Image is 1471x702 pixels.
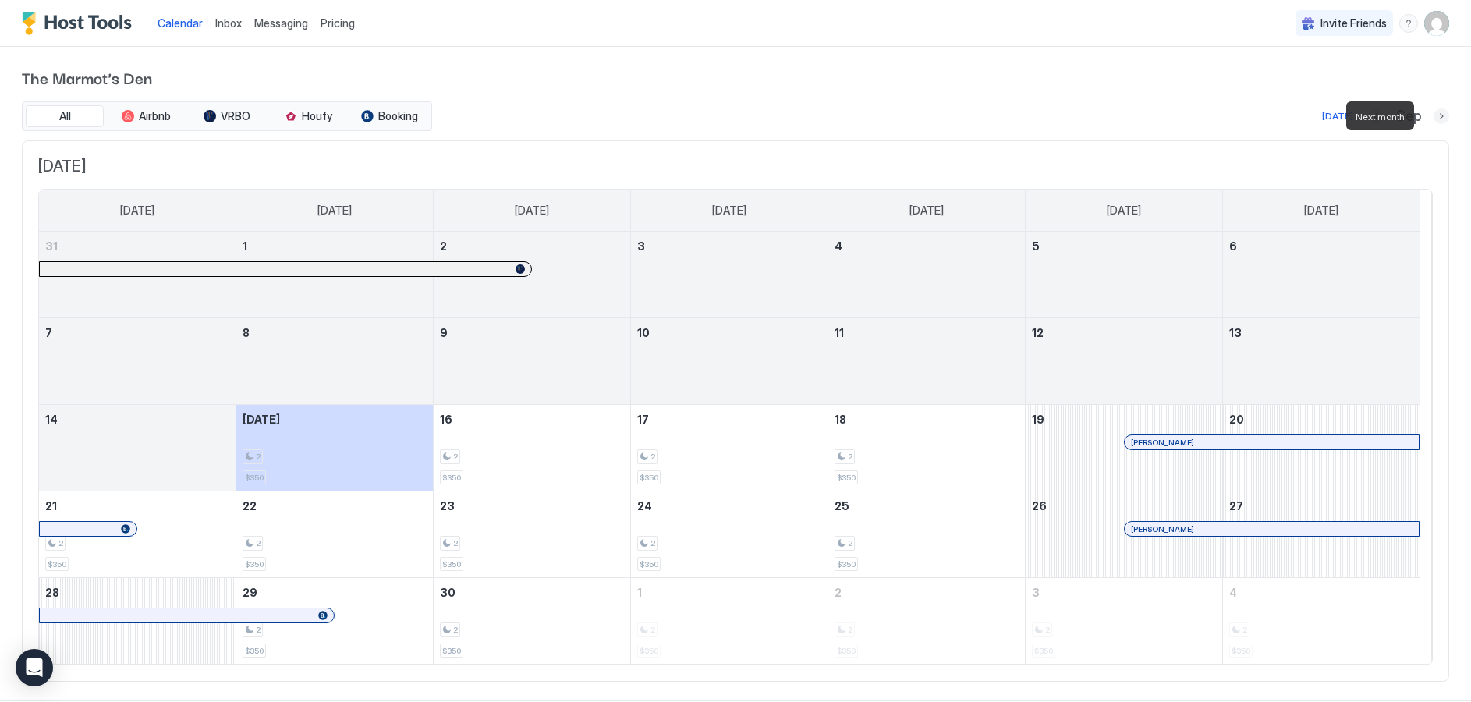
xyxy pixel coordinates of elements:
[837,473,856,483] span: $350
[254,15,308,31] a: Messaging
[1223,318,1420,347] a: September 13, 2025
[221,109,250,123] span: VRBO
[631,405,828,434] a: September 17, 2025
[828,318,1025,347] a: September 11, 2025
[1026,318,1222,347] a: September 12, 2025
[236,318,434,405] td: September 8, 2025
[302,190,367,232] a: Monday
[848,452,852,462] span: 2
[1223,405,1420,434] a: September 20, 2025
[1222,318,1420,405] td: September 13, 2025
[22,12,139,35] a: Host Tools Logo
[828,318,1025,405] td: September 11, 2025
[245,559,264,569] span: $350
[637,413,649,426] span: 17
[631,578,828,665] td: October 1, 2025
[1032,326,1044,339] span: 12
[631,491,828,520] a: September 24, 2025
[1131,524,1413,534] div: [PERSON_NAME]
[1025,405,1222,491] td: September 19, 2025
[302,109,332,123] span: Houfy
[107,105,185,127] button: Airbnb
[828,578,1025,665] td: October 2, 2025
[828,405,1025,491] td: September 18, 2025
[158,15,203,31] a: Calendar
[243,326,250,339] span: 8
[45,326,52,339] span: 7
[39,405,236,491] td: September 14, 2025
[434,232,630,261] a: September 2, 2025
[837,559,856,569] span: $350
[1091,190,1157,232] a: Friday
[631,318,828,347] a: September 10, 2025
[1322,109,1353,123] div: [DATE]
[1131,438,1413,448] div: [PERSON_NAME]
[1223,232,1420,261] a: September 6, 2025
[1222,491,1420,578] td: September 27, 2025
[828,491,1025,520] a: September 25, 2025
[236,318,433,347] a: September 8, 2025
[1320,16,1387,30] span: Invite Friends
[640,559,658,569] span: $350
[1229,413,1244,426] span: 20
[1026,232,1222,261] a: September 5, 2025
[1229,586,1237,599] span: 4
[39,232,236,261] a: August 31, 2025
[48,559,66,569] span: $350
[105,190,170,232] a: Sunday
[236,491,433,520] a: September 22, 2025
[1131,524,1194,534] span: [PERSON_NAME]
[1032,413,1044,426] span: 19
[650,538,655,548] span: 2
[1026,578,1222,607] a: October 3, 2025
[350,105,428,127] button: Booking
[45,499,57,512] span: 21
[236,232,434,318] td: September 1, 2025
[245,473,264,483] span: $350
[22,101,432,131] div: tab-group
[434,491,631,578] td: September 23, 2025
[245,646,264,656] span: $350
[1424,11,1449,36] div: User profile
[835,499,849,512] span: 25
[637,499,652,512] span: 24
[637,239,645,253] span: 3
[1025,491,1222,578] td: September 26, 2025
[848,538,852,548] span: 2
[243,413,280,426] span: [DATE]
[22,66,1449,89] span: The Marmot's Den
[16,649,53,686] div: Open Intercom Messenger
[440,499,455,512] span: 23
[58,538,63,548] span: 2
[120,204,154,218] span: [DATE]
[434,405,631,491] td: September 16, 2025
[835,586,842,599] span: 2
[1222,405,1420,491] td: September 20, 2025
[434,578,630,607] a: September 30, 2025
[1025,578,1222,665] td: October 3, 2025
[1025,318,1222,405] td: September 12, 2025
[453,625,458,635] span: 2
[835,326,844,339] span: 11
[894,190,959,232] a: Thursday
[1229,326,1242,339] span: 13
[243,586,257,599] span: 29
[1032,586,1040,599] span: 3
[828,232,1025,261] a: September 4, 2025
[434,405,630,434] a: September 16, 2025
[236,491,434,578] td: September 22, 2025
[236,578,434,665] td: September 29, 2025
[1107,204,1141,218] span: [DATE]
[45,239,58,253] span: 31
[637,586,642,599] span: 1
[631,491,828,578] td: September 24, 2025
[321,16,355,30] span: Pricing
[317,204,352,218] span: [DATE]
[1026,405,1222,434] a: September 19, 2025
[243,499,257,512] span: 22
[254,16,308,30] span: Messaging
[236,405,434,491] td: September 15, 2025
[1223,578,1420,607] a: October 4, 2025
[39,491,236,578] td: September 21, 2025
